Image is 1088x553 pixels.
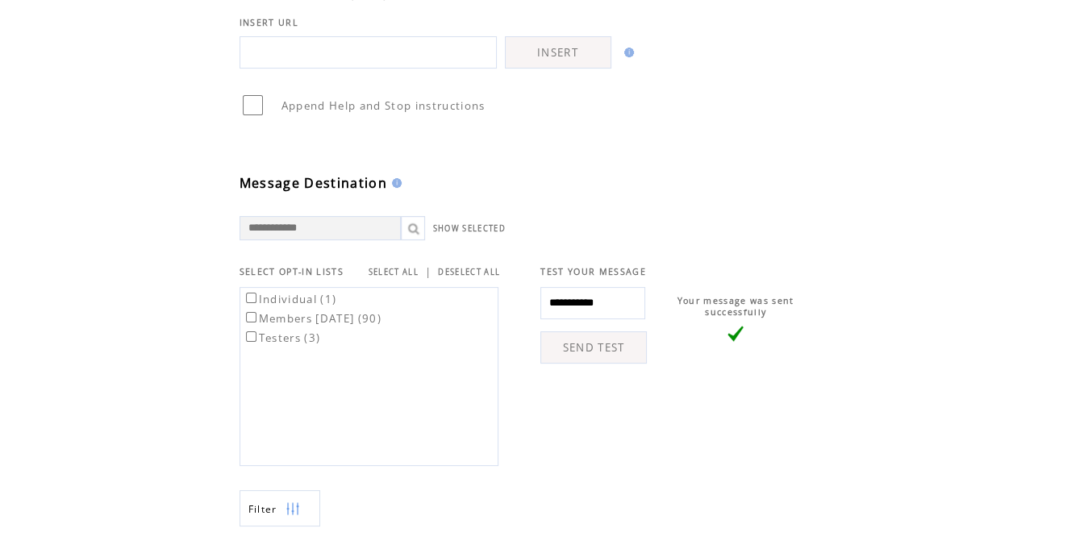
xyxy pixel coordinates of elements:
[240,174,387,192] span: Message Destination
[505,36,611,69] a: INSERT
[540,331,647,364] a: SEND TEST
[240,490,320,526] a: Filter
[243,311,381,326] label: Members [DATE] (90)
[246,331,256,342] input: Testers (3)
[246,293,256,303] input: Individual (1)
[619,48,634,57] img: help.gif
[243,331,321,345] label: Testers (3)
[246,312,256,322] input: Members [DATE] (90)
[425,264,431,279] span: |
[248,502,277,516] span: Show filters
[387,178,402,188] img: help.gif
[240,266,344,277] span: SELECT OPT-IN LISTS
[540,266,646,277] span: TEST YOUR MESSAGE
[438,267,500,277] a: DESELECT ALL
[433,223,506,234] a: SHOW SELECTED
[369,267,419,277] a: SELECT ALL
[727,326,744,342] img: vLarge.png
[286,491,300,527] img: filters.png
[243,292,337,306] label: Individual (1)
[281,98,486,113] span: Append Help and Stop instructions
[240,17,298,28] span: INSERT URL
[677,295,794,318] span: Your message was sent successfully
